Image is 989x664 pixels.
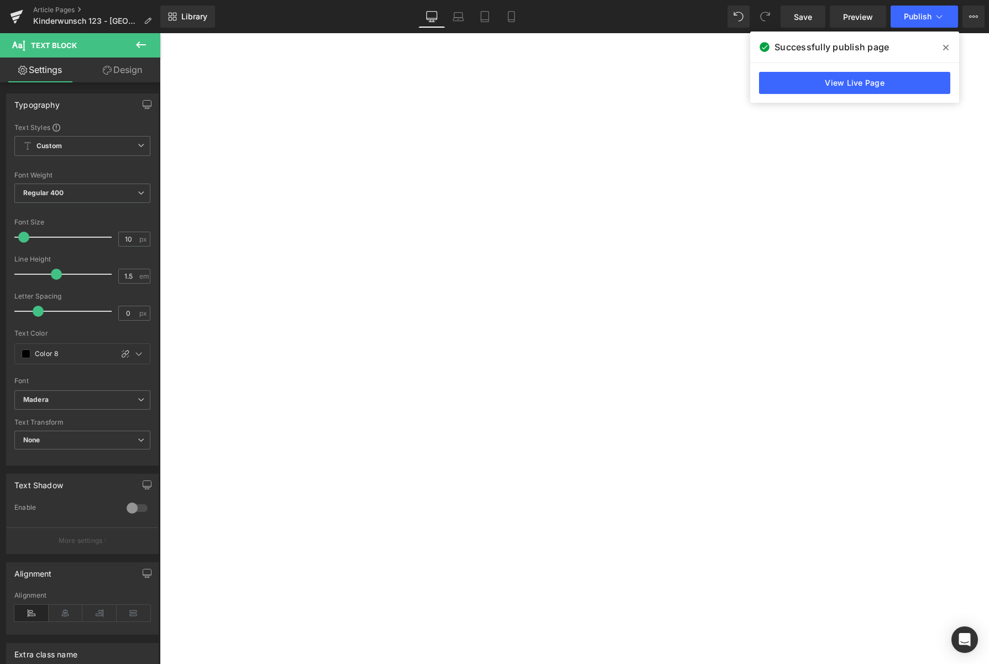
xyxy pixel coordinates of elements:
[14,123,150,132] div: Text Styles
[14,644,77,659] div: Extra class name
[14,171,150,179] div: Font Weight
[498,6,525,28] a: Mobile
[962,6,985,28] button: More
[472,6,498,28] a: Tablet
[14,563,52,578] div: Alignment
[14,474,63,490] div: Text Shadow
[160,6,215,28] a: New Library
[36,142,62,151] b: Custom
[843,11,873,23] span: Preview
[33,6,160,14] a: Article Pages
[14,419,150,426] div: Text Transform
[14,592,150,599] div: Alignment
[59,536,103,546] p: More settings
[775,40,889,54] span: Successfully publish page
[33,17,139,25] span: Kinderwunsch 123 - [GEOGRAPHIC_DATA]
[14,330,150,337] div: Text Color
[14,377,150,385] div: Font
[794,11,812,23] span: Save
[14,94,60,109] div: Typography
[35,348,107,360] input: Color
[31,41,77,50] span: Text Block
[14,503,116,515] div: Enable
[82,57,163,82] a: Design
[14,255,150,263] div: Line Height
[139,273,149,280] span: em
[759,72,950,94] a: View Live Page
[23,395,49,405] i: Madera
[23,189,64,197] b: Regular 400
[139,310,149,317] span: px
[14,292,150,300] div: Letter Spacing
[23,436,40,444] b: None
[418,6,445,28] a: Desktop
[728,6,750,28] button: Undo
[754,6,776,28] button: Redo
[445,6,472,28] a: Laptop
[830,6,886,28] a: Preview
[7,527,158,553] button: More settings
[891,6,958,28] button: Publish
[951,626,978,653] div: Open Intercom Messenger
[904,12,932,21] span: Publish
[139,236,149,243] span: px
[14,218,150,226] div: Font Size
[181,12,207,22] span: Library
